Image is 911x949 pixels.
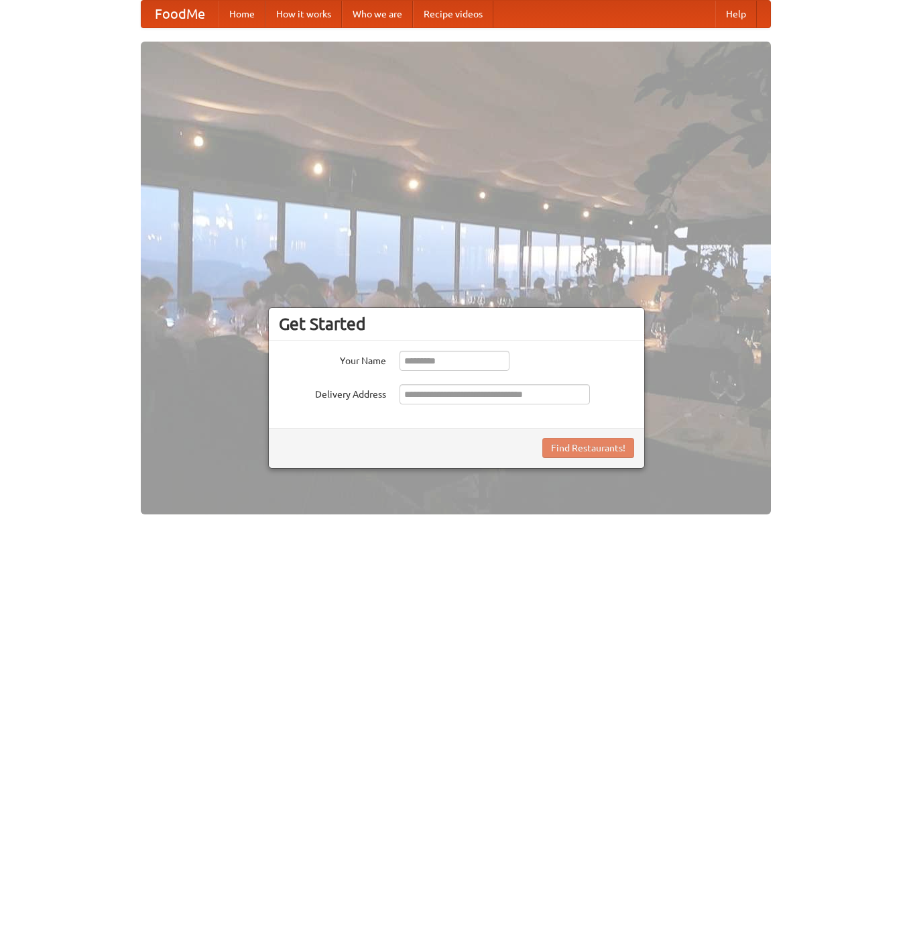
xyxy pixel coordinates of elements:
[219,1,265,27] a: Home
[279,314,634,334] h3: Get Started
[265,1,342,27] a: How it works
[279,384,386,401] label: Delivery Address
[413,1,493,27] a: Recipe videos
[141,1,219,27] a: FoodMe
[715,1,757,27] a: Help
[342,1,413,27] a: Who we are
[542,438,634,458] button: Find Restaurants!
[279,351,386,368] label: Your Name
